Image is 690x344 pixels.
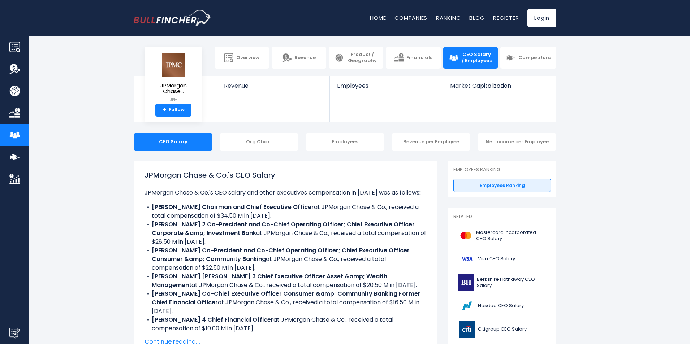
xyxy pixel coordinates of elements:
img: bullfincher logo [134,10,211,26]
span: Employees [337,82,435,89]
p: Employees Ranking [453,167,551,173]
a: Employees [330,76,442,101]
span: Revenue [294,55,316,61]
a: Nasdaq CEO Salary [453,296,551,316]
a: Blog [469,14,484,22]
p: Related [453,214,551,220]
li: at JPMorgan Chase & Co., received a total compensation of $10.00 M in [DATE]. [145,315,426,333]
li: at JPMorgan Chase & Co., received a total compensation of $28.50 M in [DATE]. [145,220,426,246]
span: Market Capitalization [450,82,548,89]
a: Financials [386,47,440,69]
div: Employees [306,133,384,151]
a: Visa CEO Salary [453,249,551,269]
a: Overview [215,47,269,69]
a: Companies [394,14,427,22]
a: Revenue [272,47,326,69]
a: Employees Ranking [453,179,551,192]
a: Home [370,14,386,22]
span: JPMorgan Chase... [150,83,197,95]
a: Mastercard Incorporated CEO Salary [453,226,551,245]
span: Financials [406,55,432,61]
a: +Follow [155,104,191,117]
p: JPMorgan Chase & Co.'s CEO salary and other executives compensation in [DATE] was as follows: [145,188,426,197]
a: Revenue [217,76,330,101]
img: MA logo [458,227,474,244]
img: BRK-B logo [458,274,475,291]
a: Go to homepage [134,10,211,26]
b: [PERSON_NAME] Co-President and Co-Chief Operating Officer; Chief Executive Officer Consumer &amp;... [152,246,410,263]
div: Revenue per Employee [392,133,470,151]
div: Org Chart [220,133,298,151]
li: at JPMorgan Chase & Co., received a total compensation of $22.50 M in [DATE]. [145,246,426,272]
strong: + [163,107,166,113]
span: Revenue [224,82,323,89]
a: Berkshire Hathaway CEO Salary [453,273,551,292]
a: Product / Geography [329,47,383,69]
span: CEO Salary / Employees [461,52,492,64]
b: [PERSON_NAME] Chairman and Chief Executive Officer [152,203,314,211]
span: Competitors [518,55,551,61]
span: Nasdaq CEO Salary [478,303,524,309]
div: Net Income per Employee [478,133,556,151]
b: [PERSON_NAME] 2 Co-President and Co-Chief Operating Officer; Chief Executive Officer Corporate &a... [152,220,415,237]
span: Berkshire Hathaway CEO Salary [477,276,547,289]
img: C logo [458,321,476,338]
a: Citigroup CEO Salary [453,319,551,339]
a: Market Capitalization [443,76,556,101]
b: [PERSON_NAME] Co-Chief Executive Officer Consumer &amp; Community Banking Former Chief Financial ... [152,289,421,306]
li: at JPMorgan Chase & Co., received a total compensation of $20.50 M in [DATE]. [145,272,426,289]
span: Citigroup CEO Salary [478,326,527,332]
a: JPMorgan Chase... JPM [150,53,197,104]
a: Register [493,14,519,22]
span: Mastercard Incorporated CEO Salary [476,230,547,242]
div: CEO Salary [134,133,212,151]
b: [PERSON_NAME] [PERSON_NAME] 3 Chief Executive Officer Asset &amp; Wealth Management [152,272,387,289]
h1: JPMorgan Chase & Co.'s CEO Salary [145,170,426,180]
img: V logo [458,251,476,267]
small: JPM [150,96,197,103]
a: CEO Salary / Employees [443,47,498,69]
a: Competitors [500,47,556,69]
span: Product / Geography [347,52,378,64]
b: [PERSON_NAME] 4 Chief Financial Officer [152,315,273,324]
li: at JPMorgan Chase & Co., received a total compensation of $34.50 M in [DATE]. [145,203,426,220]
span: Overview [236,55,259,61]
span: Visa CEO Salary [478,256,515,262]
a: Ranking [436,14,461,22]
li: at JPMorgan Chase & Co., received a total compensation of $16.50 M in [DATE]. [145,289,426,315]
a: Login [527,9,556,27]
img: NDAQ logo [458,298,476,314]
